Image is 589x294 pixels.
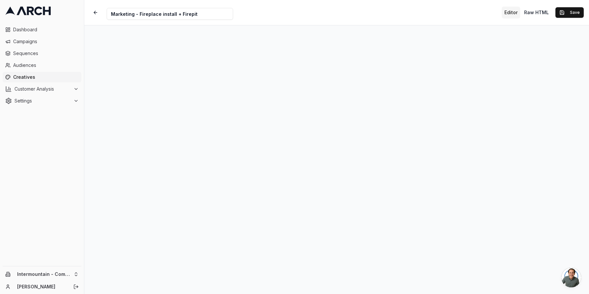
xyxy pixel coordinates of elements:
[3,48,81,59] a: Sequences
[13,62,79,69] span: Audiences
[3,24,81,35] a: Dashboard
[14,86,71,92] span: Customer Analysis
[3,269,81,279] button: Intermountain - Comfort Solutions
[17,271,71,277] span: Intermountain - Comfort Solutions
[3,60,81,71] a: Audiences
[107,8,233,20] input: Internal Creative Name
[522,7,551,18] button: Toggle custom HTML
[502,7,520,18] button: Toggle editor
[14,98,71,104] span: Settings
[13,38,79,45] span: Campaigns
[13,50,79,57] span: Sequences
[561,268,581,287] div: Open chat
[17,283,66,290] a: [PERSON_NAME]
[3,96,81,106] button: Settings
[13,74,79,80] span: Creatives
[3,36,81,47] a: Campaigns
[71,282,81,291] button: Log out
[13,26,79,33] span: Dashboard
[555,7,584,18] button: Save
[3,84,81,94] button: Customer Analysis
[3,72,81,82] a: Creatives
